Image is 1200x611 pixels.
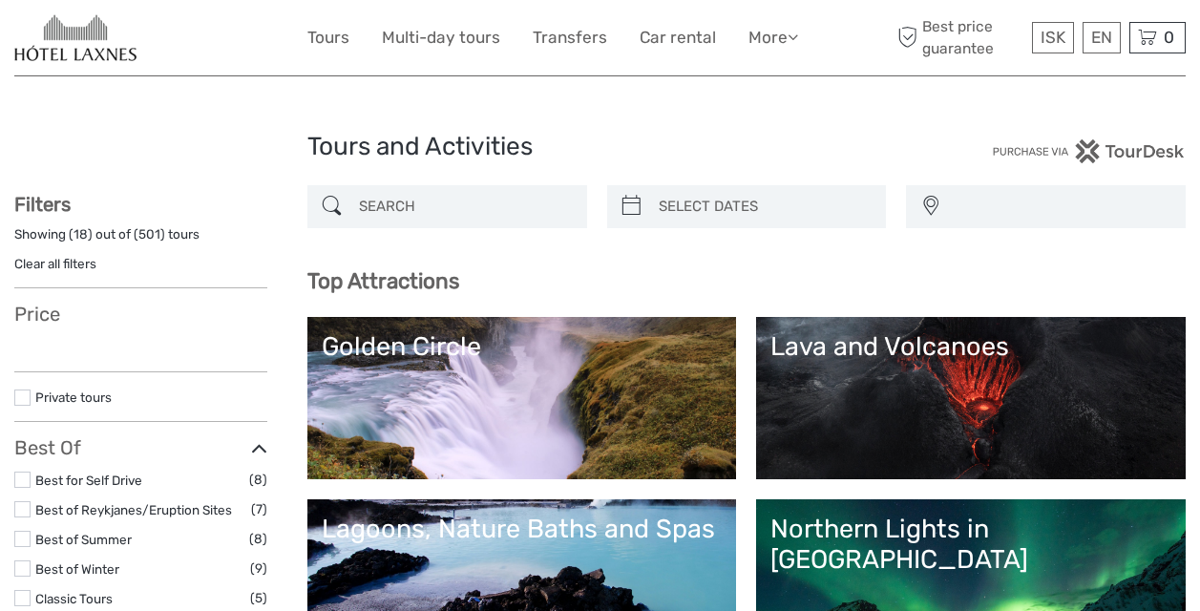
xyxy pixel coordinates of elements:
[307,132,894,162] h1: Tours and Activities
[249,469,267,491] span: (8)
[35,561,119,577] a: Best of Winter
[533,24,607,52] a: Transfers
[1041,28,1065,47] span: ISK
[14,436,267,459] h3: Best Of
[748,24,798,52] a: More
[35,390,112,405] a: Private tours
[250,558,267,579] span: (9)
[249,528,267,550] span: (8)
[640,24,716,52] a: Car rental
[14,225,267,255] div: Showing ( ) out of ( ) tours
[322,514,723,544] div: Lagoons, Nature Baths and Spas
[770,331,1171,362] div: Lava and Volcanoes
[322,331,723,362] div: Golden Circle
[893,16,1027,58] span: Best price guarantee
[1083,22,1121,53] div: EN
[1161,28,1177,47] span: 0
[14,193,71,216] strong: Filters
[351,190,578,223] input: SEARCH
[992,139,1186,163] img: PurchaseViaTourDesk.png
[14,256,96,271] a: Clear all filters
[307,268,459,294] b: Top Attractions
[138,225,160,243] label: 501
[307,24,349,52] a: Tours
[74,225,88,243] label: 18
[14,303,267,326] h3: Price
[35,502,232,517] a: Best of Reykjanes/Eruption Sites
[322,331,723,465] a: Golden Circle
[250,587,267,609] span: (5)
[35,473,142,488] a: Best for Self Drive
[770,514,1171,576] div: Northern Lights in [GEOGRAPHIC_DATA]
[651,190,877,223] input: SELECT DATES
[14,14,137,61] img: 654-caa16477-354d-4e52-8030-f64145add61e_logo_small.jpg
[35,532,132,547] a: Best of Summer
[770,331,1171,465] a: Lava and Volcanoes
[382,24,500,52] a: Multi-day tours
[251,498,267,520] span: (7)
[35,591,113,606] a: Classic Tours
